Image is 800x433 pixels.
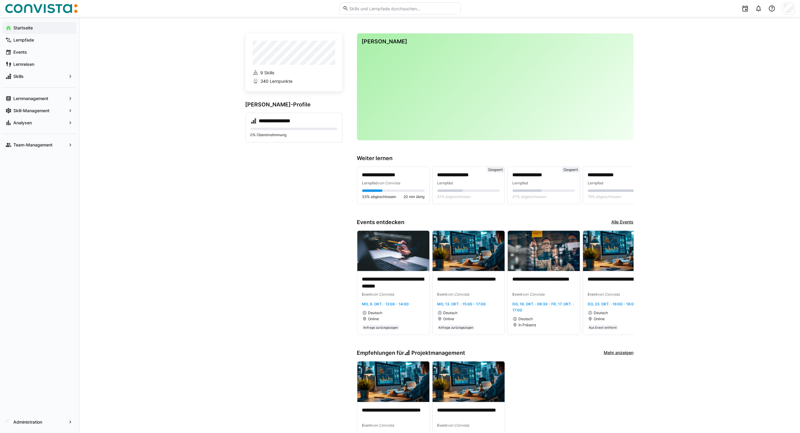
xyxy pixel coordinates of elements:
[588,194,622,199] span: 79% abgeschlossen
[437,181,453,185] span: Lernpfad
[513,194,547,199] span: 47% abgeschlossen
[362,302,409,306] span: Mo, 6. Okt. · 12:00 - 14:00
[362,38,629,45] h3: [PERSON_NAME]
[594,317,605,321] span: Online
[404,194,425,199] span: 20 min übrig
[588,302,636,306] span: Do, 23. Okt. · 16:00 - 18:00
[612,219,634,226] a: Alle Events
[604,350,634,356] a: Mehr anzeigen
[513,292,522,297] span: Event
[508,231,580,271] img: image
[362,292,372,297] span: Event
[444,317,454,321] span: Online
[433,361,505,402] img: image
[349,6,457,11] input: Skills und Lernpfade durchsuchen…
[564,167,578,172] span: Gesperrt
[519,323,537,327] span: In Präsenz
[245,101,343,108] h3: [PERSON_NAME]-Profile
[368,317,379,321] span: Online
[583,231,655,271] img: image
[522,292,545,297] span: von Convista
[437,302,486,306] span: Mo, 13. Okt. · 15:00 - 17:00
[362,181,378,185] span: Lernpfad
[437,423,447,428] span: Event
[447,423,470,428] span: von Convista
[488,167,503,172] span: Gesperrt
[362,423,372,428] span: Event
[357,231,430,271] img: image
[519,317,533,321] span: Deutsch
[363,326,398,329] span: Anfrage zurückgezogen
[357,155,634,162] h3: Weiter lernen
[589,326,617,329] span: Aus Event entfernt
[251,133,337,137] p: 0% Übereinstimmung
[588,292,598,297] span: Event
[260,70,274,76] span: 9 Skills
[362,194,397,199] span: 33% abgeschlossen
[437,292,447,297] span: Event
[368,310,383,315] span: Deutsch
[372,292,394,297] span: von Convista
[439,326,474,329] span: Anfrage zurückgezogen
[260,78,292,84] span: 340 Lernpunkte
[513,181,528,185] span: Lernpfad
[372,423,394,428] span: von Convista
[357,350,465,356] h3: Empfehlungen für
[598,292,620,297] span: von Convista
[444,310,458,315] span: Deutsch
[437,194,471,199] span: 41% abgeschlossen
[588,181,604,185] span: Lernpfad
[357,361,430,402] img: image
[433,231,505,271] img: image
[513,302,574,312] span: Do, 16. Okt. · 09:30 - Fr, 17. Okt. · 17:00
[378,181,400,185] span: von Convista
[594,310,608,315] span: Deutsch
[357,219,405,226] h3: Events entdecken
[411,350,465,356] span: Projektmanagement
[253,70,335,76] a: 9 Skills
[447,292,470,297] span: von Convista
